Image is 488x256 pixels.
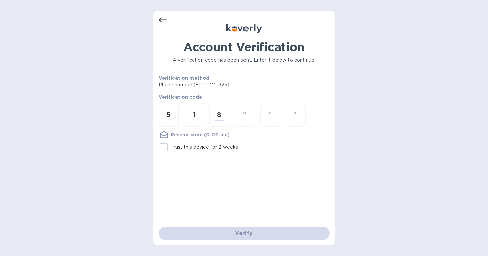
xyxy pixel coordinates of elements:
b: Verification method [159,75,210,81]
p: A verification code has been sent. Enter it below to continue. [159,57,330,64]
p: Phone number (+1 *** *** 1325) [159,81,281,88]
p: Trust this device for 2 weeks [171,144,238,151]
h1: Account Verification [159,40,330,54]
u: Resend code (0:02 sec) [171,132,230,137]
p: Verification code [159,94,330,100]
